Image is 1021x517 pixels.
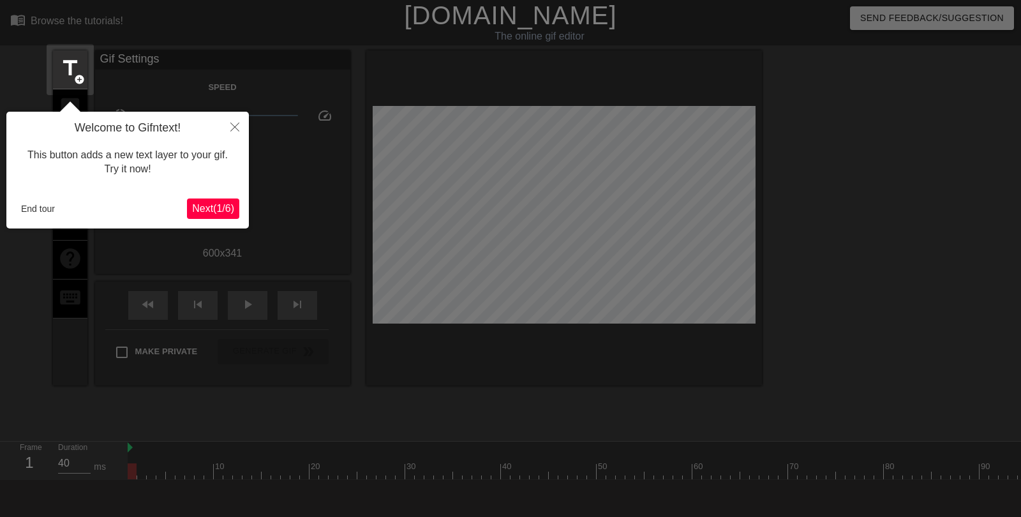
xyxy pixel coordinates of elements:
div: This button adds a new text layer to your gif. Try it now! [16,135,239,190]
span: Next ( 1 / 6 ) [192,203,234,214]
button: Next [187,199,239,219]
button: End tour [16,199,60,218]
button: Close [221,112,249,141]
h4: Welcome to Gifntext! [16,121,239,135]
